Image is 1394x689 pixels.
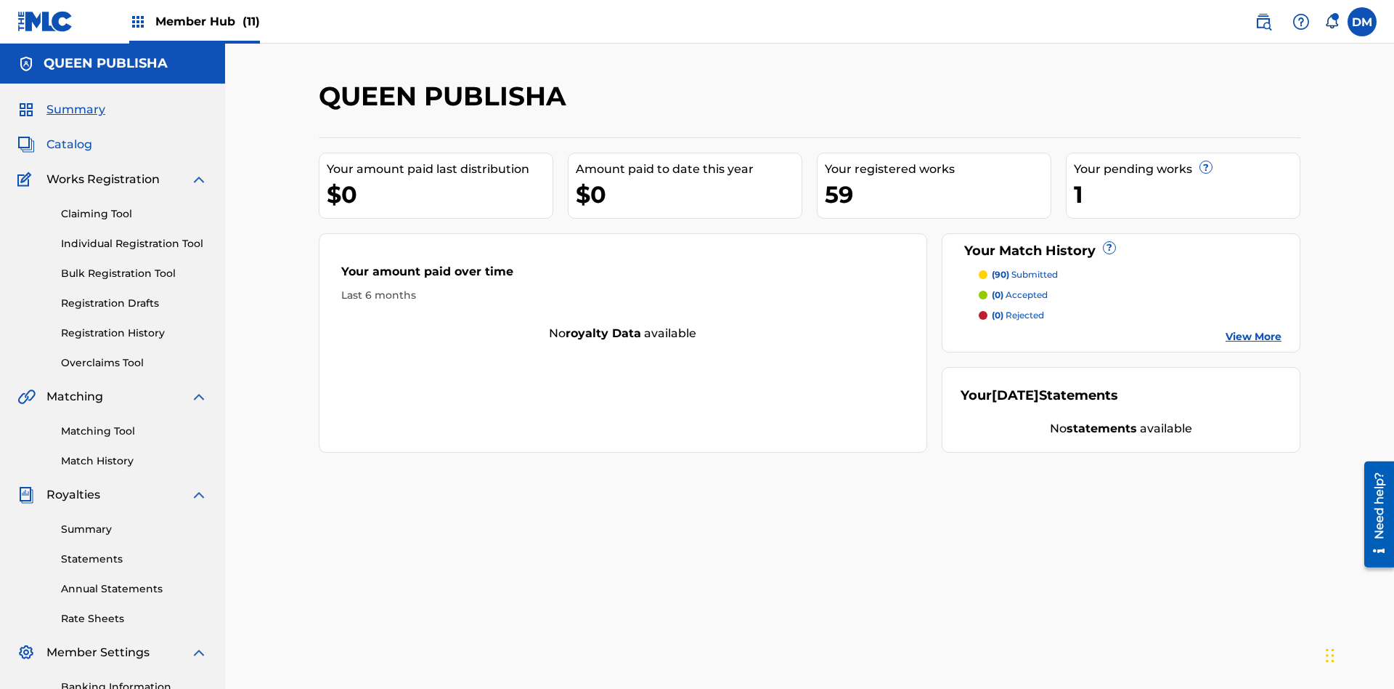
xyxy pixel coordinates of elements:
[44,55,168,72] h5: QUEEN PUBLISHA
[1074,178,1300,211] div: 1
[1353,456,1394,575] iframe: Resource Center
[1255,13,1272,31] img: search
[46,136,92,153] span: Catalog
[17,644,35,661] img: Member Settings
[155,13,260,30] span: Member Hub
[341,288,905,303] div: Last 6 months
[1104,242,1115,254] span: ?
[61,296,208,311] a: Registration Drafts
[576,178,802,211] div: $0
[61,552,208,567] a: Statements
[17,11,73,32] img: MLC Logo
[61,266,208,281] a: Bulk Registration Tool
[46,644,150,661] span: Member Settings
[1292,13,1310,31] img: help
[1326,634,1334,677] div: Drag
[129,13,147,31] img: Top Rightsholders
[17,101,35,118] img: Summary
[190,171,208,188] img: expand
[341,263,905,288] div: Your amount paid over time
[17,136,35,153] img: Catalog
[61,326,208,341] a: Registration History
[1249,7,1278,36] a: Public Search
[17,171,36,188] img: Works Registration
[992,310,1003,321] span: (0)
[46,388,103,406] span: Matching
[1348,7,1377,36] div: User Menu
[46,171,160,188] span: Works Registration
[992,289,1048,302] p: accepted
[327,161,553,178] div: Your amount paid last distribution
[1067,422,1137,435] strong: statements
[61,581,208,597] a: Annual Statements
[61,522,208,537] a: Summary
[992,309,1044,322] p: rejected
[327,178,553,211] div: $0
[1287,7,1316,36] div: Help
[17,101,105,118] a: SummarySummary
[61,206,208,222] a: Claiming Tool
[961,420,1282,438] div: No available
[61,611,208,626] a: Rate Sheets
[979,309,1282,322] a: (0) rejected
[1200,161,1212,173] span: ?
[825,178,1051,211] div: 59
[61,236,208,251] a: Individual Registration Tool
[61,424,208,439] a: Matching Tool
[992,289,1003,300] span: (0)
[61,454,208,469] a: Match History
[992,269,1009,280] span: (90)
[319,80,574,113] h2: QUEEN PUBLISHA
[17,486,35,504] img: Royalties
[17,55,35,73] img: Accounts
[1321,619,1394,689] iframe: Chat Widget
[61,355,208,371] a: Overclaims Tool
[190,644,208,661] img: expand
[319,325,926,342] div: No available
[1226,329,1281,344] a: View More
[242,15,260,28] span: (11)
[825,161,1051,178] div: Your registered works
[961,241,1282,261] div: Your Match History
[576,161,802,178] div: Amount paid to date this year
[46,486,100,504] span: Royalties
[979,268,1282,281] a: (90) submitted
[979,289,1282,302] a: (0) accepted
[961,386,1118,406] div: Your Statements
[992,268,1058,281] p: submitted
[1074,161,1300,178] div: Your pending works
[992,387,1039,403] span: [DATE]
[46,101,105,118] span: Summary
[190,486,208,504] img: expand
[1324,15,1339,29] div: Notifications
[17,388,36,406] img: Matching
[566,326,641,340] strong: royalty data
[190,388,208,406] img: expand
[17,136,92,153] a: CatalogCatalog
